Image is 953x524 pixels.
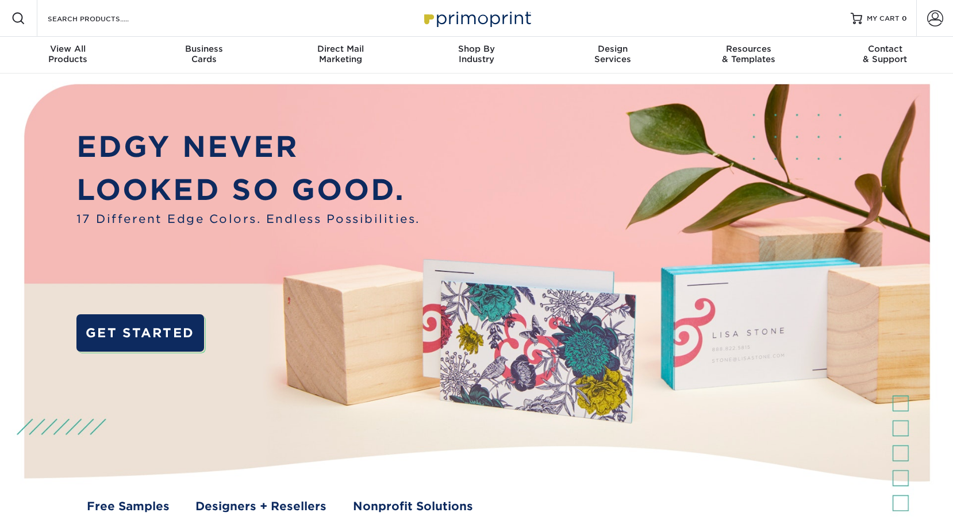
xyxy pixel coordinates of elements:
a: Nonprofit Solutions [353,498,473,515]
span: Resources [681,44,817,54]
p: LOOKED SO GOOD. [76,168,420,211]
span: Business [136,44,272,54]
a: Designers + Resellers [195,498,326,515]
div: & Templates [681,44,817,64]
a: BusinessCards [136,37,272,74]
a: DesignServices [544,37,681,74]
a: Contact& Support [817,37,953,74]
img: Primoprint [419,6,534,30]
a: Resources& Templates [681,37,817,74]
a: Free Samples [87,498,170,515]
span: Design [544,44,681,54]
p: EDGY NEVER [76,125,420,168]
span: 0 [902,14,907,22]
span: MY CART [867,14,900,24]
div: & Support [817,44,953,64]
div: Services [544,44,681,64]
a: GET STARTED [76,314,204,352]
input: SEARCH PRODUCTS..... [47,11,159,25]
div: Marketing [272,44,409,64]
span: Contact [817,44,953,54]
div: Cards [136,44,272,64]
a: Shop ByIndustry [409,37,545,74]
span: 17 Different Edge Colors. Endless Possibilities. [76,211,420,228]
span: Shop By [409,44,545,54]
div: Industry [409,44,545,64]
span: Direct Mail [272,44,409,54]
a: Direct MailMarketing [272,37,409,74]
